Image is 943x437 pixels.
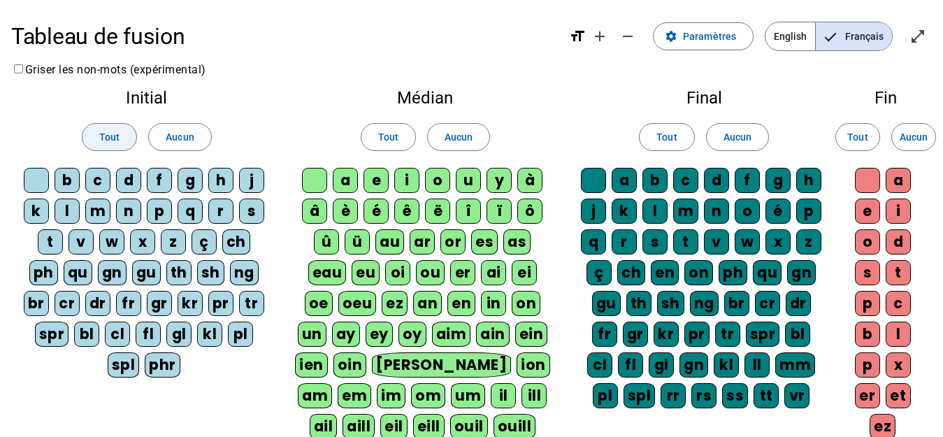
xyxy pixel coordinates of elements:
[85,291,110,316] div: dr
[684,260,713,285] div: on
[855,291,880,316] div: p
[765,199,791,224] div: é
[394,199,419,224] div: ê
[11,14,558,59] h1: Tableau de fusion
[197,322,222,347] div: kl
[796,168,821,193] div: h
[147,199,172,224] div: p
[886,260,911,285] div: t
[704,168,729,193] div: d
[471,229,498,255] div: es
[239,291,264,316] div: tr
[816,22,892,50] span: Français
[592,291,621,316] div: gu
[363,168,389,193] div: e
[161,229,186,255] div: z
[481,260,506,285] div: ai
[517,352,550,378] div: ion
[476,322,510,347] div: ain
[366,322,393,347] div: ey
[166,322,192,347] div: gl
[654,322,679,347] div: kr
[581,229,606,255] div: q
[450,260,475,285] div: er
[715,322,740,347] div: tr
[855,383,880,408] div: er
[116,291,141,316] div: fr
[904,22,932,50] button: Entrer en plein écran
[691,383,717,408] div: rs
[333,352,367,378] div: oin
[886,229,911,255] div: d
[690,291,719,316] div: ng
[14,64,23,73] input: Griser les non-mots (expérimental)
[333,199,358,224] div: è
[394,168,419,193] div: i
[765,22,893,51] mat-button-toggle-group: Language selection
[377,383,405,408] div: im
[661,383,686,408] div: rr
[147,291,172,316] div: gr
[35,322,69,347] div: spr
[886,168,911,193] div: a
[617,260,645,285] div: ch
[333,168,358,193] div: a
[447,291,475,316] div: en
[614,22,642,50] button: Diminuer la taille de la police
[624,383,656,408] div: spl
[886,322,911,347] div: l
[398,322,426,347] div: oy
[24,291,49,316] div: br
[116,199,141,224] div: n
[382,291,408,316] div: ez
[587,352,612,378] div: cl
[785,322,810,347] div: bl
[298,383,332,408] div: am
[192,229,217,255] div: ç
[517,199,542,224] div: ô
[855,229,880,255] div: o
[11,63,206,76] label: Griser les non-mots (expérimental)
[684,322,710,347] div: pr
[338,383,371,408] div: em
[722,383,748,408] div: ss
[375,229,404,255] div: au
[416,260,445,285] div: ou
[612,168,637,193] div: a
[69,229,94,255] div: v
[55,291,80,316] div: cr
[851,89,921,106] h2: Fin
[451,383,485,408] div: um
[618,352,643,378] div: fl
[302,199,327,224] div: â
[754,383,779,408] div: tt
[586,22,614,50] button: Augmenter la taille de la police
[432,322,471,347] div: aim
[619,28,636,45] mat-icon: remove
[592,322,617,347] div: fr
[239,199,264,224] div: s
[99,129,120,145] span: Tout
[85,199,110,224] div: m
[378,129,398,145] span: Tout
[136,322,161,347] div: fl
[148,123,211,151] button: Aucun
[425,199,450,224] div: ë
[98,260,127,285] div: gn
[855,352,880,378] div: p
[372,352,511,378] div: [PERSON_NAME]
[886,352,911,378] div: x
[835,123,880,151] button: Tout
[230,260,259,285] div: ng
[178,168,203,193] div: g
[775,352,815,378] div: mm
[503,229,531,255] div: as
[765,229,791,255] div: x
[197,260,224,285] div: sh
[116,168,141,193] div: d
[130,229,155,255] div: x
[295,352,328,378] div: ien
[178,199,203,224] div: q
[746,322,780,347] div: spr
[651,260,679,285] div: en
